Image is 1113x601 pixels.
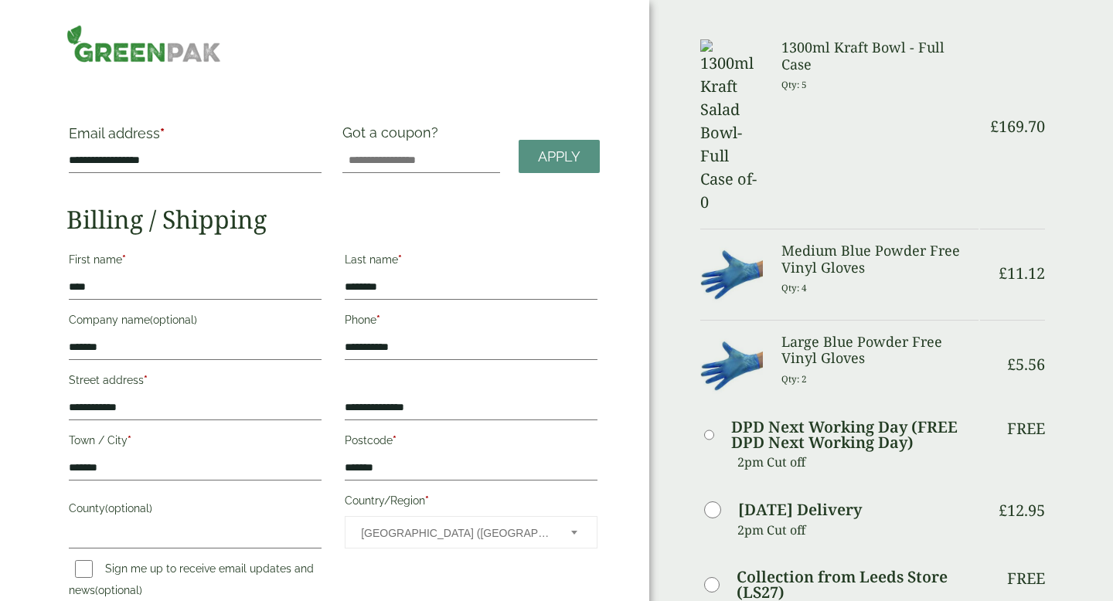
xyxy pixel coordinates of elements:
span: (optional) [150,314,197,326]
abbr: required [425,494,429,507]
label: Company name [69,309,322,335]
abbr: required [128,434,131,447]
label: Sign me up to receive email updates and news [69,562,314,601]
label: Country/Region [345,490,597,516]
span: (optional) [95,584,142,596]
abbr: required [398,253,402,266]
abbr: required [376,314,380,326]
abbr: required [393,434,397,447]
input: Sign me up to receive email updates and news(optional) [75,560,93,578]
abbr: required [160,125,165,141]
span: United Kingdom (UK) [361,517,550,549]
label: Got a coupon? [342,124,444,148]
label: Phone [345,309,597,335]
h2: Billing / Shipping [66,205,600,234]
label: First name [69,249,322,275]
span: (optional) [105,502,152,514]
label: Postcode [345,430,597,456]
label: Email address [69,127,322,148]
img: GreenPak Supplies [66,25,221,63]
abbr: required [144,374,148,386]
a: Apply [519,140,600,173]
label: Town / City [69,430,322,456]
span: Country/Region [345,516,597,548]
label: County [69,497,322,524]
label: Street address [69,369,322,396]
label: Last name [345,249,597,275]
abbr: required [122,253,126,266]
span: Apply [538,148,580,165]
